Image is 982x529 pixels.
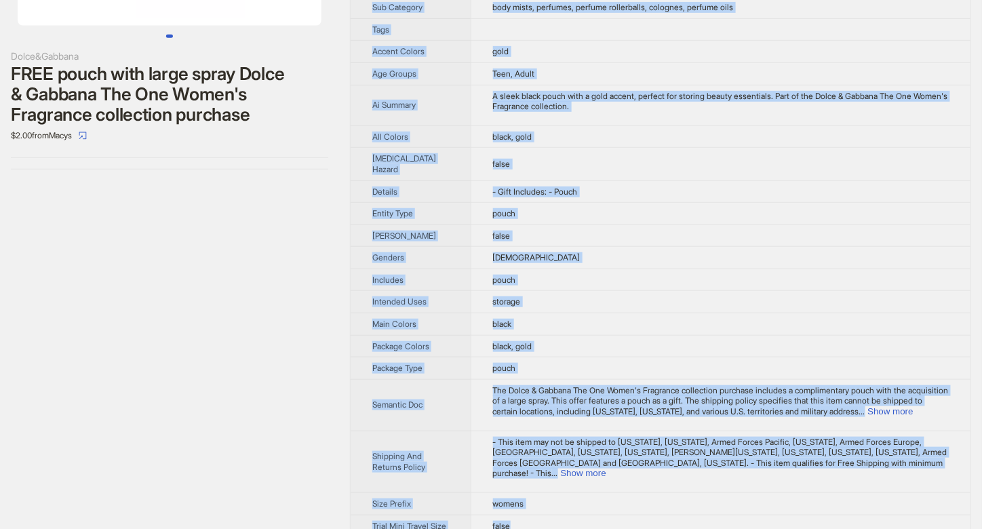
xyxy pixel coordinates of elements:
span: Teen, Adult [493,68,535,79]
span: Semantic Doc [372,399,423,410]
span: womens [493,498,524,509]
span: ... [859,406,865,416]
span: black, gold [493,132,532,142]
span: - This item may not be shipped to [US_STATE], [US_STATE], Armed Forces Pacific, [US_STATE], Armed... [493,437,947,479]
span: Age Groups [372,68,416,79]
span: black, gold [493,341,532,351]
div: The Dolce & Gabbana The One Women's Fragrance collection purchase includes a complimentary pouch ... [493,385,949,417]
span: select [79,132,87,140]
span: false [493,231,511,241]
span: Genders [372,252,404,262]
div: Dolce&Gabbana [11,49,328,64]
span: black [493,319,512,329]
div: - This item may not be shipped to Guam, U.S. Virgin Islands, Armed Forces Pacific, Hawaii, Armed ... [493,437,949,479]
span: storage [493,296,521,307]
span: [MEDICAL_DATA] Hazard [372,153,436,174]
div: FREE pouch with large spray Dolce & Gabbana The One Women's Fragrance collection purchase [11,64,328,125]
span: [DEMOGRAPHIC_DATA] [493,252,581,262]
span: All Colors [372,132,408,142]
span: ... [552,468,558,478]
span: Ai Summary [372,100,416,110]
span: Tags [372,24,389,35]
span: pouch [493,208,516,218]
span: Details [372,187,397,197]
div: A sleek black pouch with a gold accent, perfect for storing beauty essentials. Part of the Dolce ... [493,91,949,112]
span: Includes [372,275,404,285]
button: Expand [868,406,914,416]
span: false [493,159,511,169]
button: Go to slide 1 [166,35,173,38]
button: Expand [561,468,606,478]
span: Size Prefix [372,498,411,509]
span: The Dolce & Gabbana The One Women's Fragrance collection purchase includes a complimentary pouch ... [493,385,949,416]
span: Package Type [372,363,423,373]
div: $2.00 from Macys [11,125,328,146]
span: Shipping And Returns Policy [372,451,425,472]
span: pouch [493,275,516,285]
span: Intended Uses [372,296,427,307]
span: body mists, perfumes, perfume rollerballs, colognes, perfume oils [493,2,734,12]
span: Package Colors [372,341,429,351]
span: Sub Category [372,2,423,12]
span: gold [493,46,509,56]
span: pouch [493,363,516,373]
span: [PERSON_NAME] [372,231,436,241]
span: Accent Colors [372,46,425,56]
span: - Gift Includes: - Pouch [493,187,578,197]
span: Main Colors [372,319,416,329]
span: Entity Type [372,208,413,218]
